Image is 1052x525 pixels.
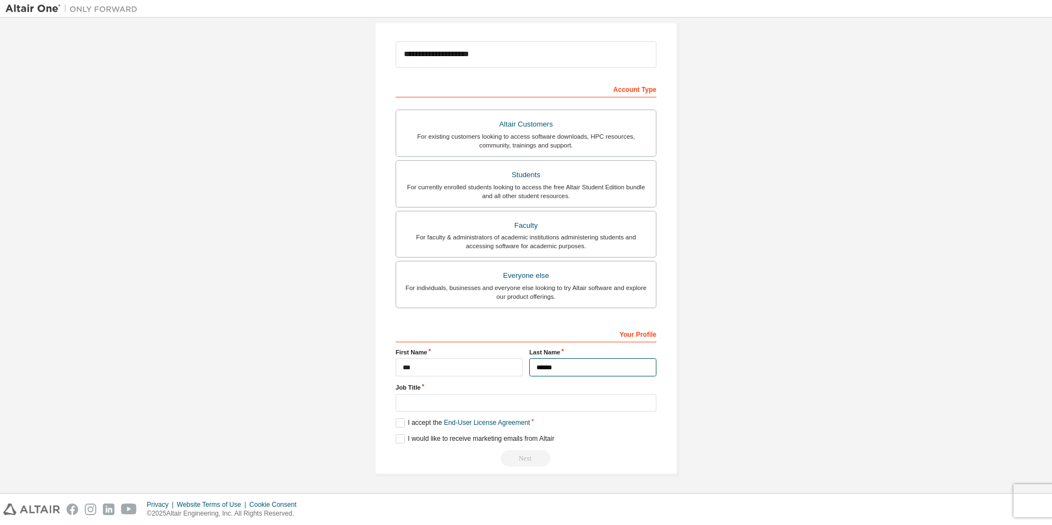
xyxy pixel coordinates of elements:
[396,383,656,392] label: Job Title
[6,3,143,14] img: Altair One
[403,132,649,150] div: For existing customers looking to access software downloads, HPC resources, community, trainings ...
[147,500,177,509] div: Privacy
[403,233,649,250] div: For faculty & administrators of academic institutions administering students and accessing softwa...
[403,283,649,301] div: For individuals, businesses and everyone else looking to try Altair software and explore our prod...
[396,80,656,97] div: Account Type
[396,434,554,444] label: I would like to receive marketing emails from Altair
[396,325,656,342] div: Your Profile
[121,504,137,515] img: youtube.svg
[403,117,649,132] div: Altair Customers
[396,450,656,467] div: Read and acccept EULA to continue
[403,167,649,183] div: Students
[403,218,649,233] div: Faculty
[403,268,649,283] div: Everyone else
[396,418,530,428] label: I accept the
[147,509,303,518] p: © 2025 Altair Engineering, Inc. All Rights Reserved.
[444,419,530,426] a: End-User License Agreement
[529,348,656,357] label: Last Name
[403,183,649,200] div: For currently enrolled students looking to access the free Altair Student Edition bundle and all ...
[249,500,303,509] div: Cookie Consent
[67,504,78,515] img: facebook.svg
[85,504,96,515] img: instagram.svg
[396,348,523,357] label: First Name
[103,504,114,515] img: linkedin.svg
[177,500,249,509] div: Website Terms of Use
[3,504,60,515] img: altair_logo.svg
